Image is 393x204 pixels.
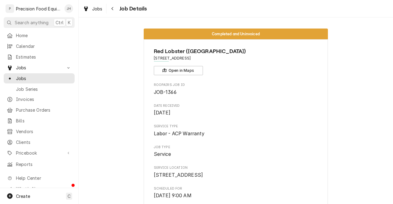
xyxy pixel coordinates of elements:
span: Job Details [118,5,147,13]
a: Vendors [4,126,75,137]
span: Date Received [154,109,318,117]
span: Roopairs Job ID [154,89,318,96]
a: Home [4,30,75,40]
span: Scheduled For [154,186,318,191]
a: Invoices [4,94,75,104]
span: Home [16,32,72,39]
div: Jason Hertel's Avatar [64,4,73,13]
div: Date Received [154,103,318,117]
a: Jobs [80,4,105,14]
div: Roopairs Job ID [154,83,318,96]
span: Bills [16,117,72,124]
div: Status [144,29,328,39]
span: Clients [16,139,72,145]
span: Jobs [16,75,72,82]
span: Scheduled For [154,192,318,199]
button: Navigate back [108,4,118,13]
span: Completed and Uninvoiced [212,32,260,36]
div: Job Type [154,145,318,158]
span: What's New [16,186,71,192]
span: Invoices [16,96,72,102]
span: [STREET_ADDRESS] [154,172,203,178]
a: Go to Pricebook [4,148,75,158]
a: Go to Jobs [4,63,75,73]
a: Reports [4,159,75,169]
span: Service Location [154,171,318,179]
span: Help Center [16,175,71,181]
span: [DATE] [154,110,171,116]
span: Ctrl [56,19,64,26]
span: Search anything [15,19,49,26]
a: Estimates [4,52,75,62]
span: Estimates [16,54,72,60]
span: C [68,193,71,199]
span: JOB-1366 [154,89,177,95]
span: Purchase Orders [16,107,72,113]
a: Bills [4,116,75,126]
span: Service Location [154,165,318,170]
div: JH [64,4,73,13]
a: Jobs [4,73,75,83]
span: Job Type [154,145,318,150]
div: P [6,4,14,13]
a: Go to Help Center [4,173,75,183]
div: Precision Food Equipment LLC [16,6,61,12]
button: Search anythingCtrlK [4,17,75,28]
span: Address [154,56,318,61]
a: Job Series [4,84,75,94]
div: Scheduled For [154,186,318,199]
div: Client Information [154,47,318,75]
span: Jobs [92,6,103,12]
a: Calendar [4,41,75,51]
span: Job Type [154,151,318,158]
span: Jobs [16,64,62,71]
span: Name [154,47,318,56]
span: Labor - ACP Warranty [154,131,204,137]
span: Service [154,151,171,157]
span: Service Type [154,124,318,129]
span: K [68,19,71,26]
span: [DATE] 9:00 AM [154,193,192,198]
span: Create [16,194,30,199]
span: Calendar [16,43,72,49]
div: Service Location [154,165,318,179]
span: Vendors [16,128,72,135]
button: Open in Maps [154,66,203,75]
div: Service Type [154,124,318,137]
span: Reports [16,161,72,167]
span: Date Received [154,103,318,108]
span: Service Type [154,130,318,137]
span: Pricebook [16,150,62,156]
a: Clients [4,137,75,147]
span: Job Series [16,86,72,92]
span: Roopairs Job ID [154,83,318,87]
a: Purchase Orders [4,105,75,115]
a: Go to What's New [4,184,75,194]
